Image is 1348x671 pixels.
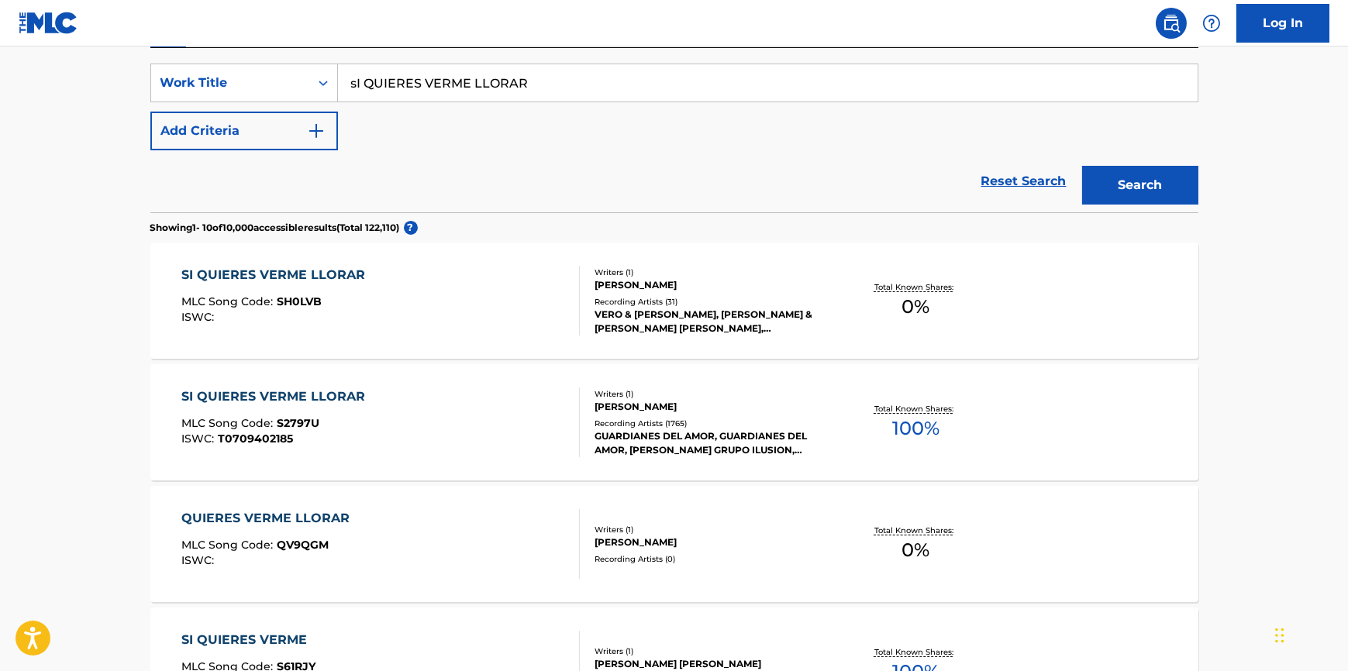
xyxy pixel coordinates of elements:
[874,281,957,293] p: Total Known Shares:
[181,266,373,284] div: SI QUIERES VERME LLORAR
[150,243,1198,359] a: SI QUIERES VERME LLORARMLC Song Code:SH0LVBISWC:Writers (1)[PERSON_NAME]Recording Artists (31)VER...
[150,112,338,150] button: Add Criteria
[181,387,373,406] div: SI QUIERES VERME LLORAR
[595,400,829,414] div: [PERSON_NAME]
[150,486,1198,602] a: QUIERES VERME LLORARMLC Song Code:QV9QGMISWC:Writers (1)[PERSON_NAME]Recording Artists (0)Total K...
[277,416,319,430] span: S2797U
[277,538,329,552] span: QV9QGM
[595,308,829,335] div: VERO & [PERSON_NAME], [PERSON_NAME] & [PERSON_NAME] [PERSON_NAME], [PERSON_NAME] & [PERSON_NAME],...
[974,164,1074,198] a: Reset Search
[595,535,829,549] div: [PERSON_NAME]
[874,525,957,536] p: Total Known Shares:
[595,645,829,657] div: Writers ( 1 )
[1082,166,1198,205] button: Search
[595,278,829,292] div: [PERSON_NAME]
[181,310,218,324] span: ISWC :
[595,388,829,400] div: Writers ( 1 )
[595,657,829,671] div: [PERSON_NAME] [PERSON_NAME]
[181,538,277,552] span: MLC Song Code :
[181,553,218,567] span: ISWC :
[150,64,1198,212] form: Search Form
[404,221,418,235] span: ?
[277,294,322,308] span: SH0LVB
[181,294,277,308] span: MLC Song Code :
[595,267,829,278] div: Writers ( 1 )
[595,429,829,457] div: GUARDIANES DEL AMOR, GUARDIANES DEL AMOR, [PERSON_NAME] GRUPO ILUSION, [PERSON_NAME], [PERSON_NAME]
[150,221,400,235] p: Showing 1 - 10 of 10,000 accessible results (Total 122,110 )
[595,553,829,565] div: Recording Artists ( 0 )
[902,293,929,321] span: 0 %
[160,74,300,92] div: Work Title
[874,403,957,415] p: Total Known Shares:
[181,416,277,430] span: MLC Song Code :
[902,536,929,564] span: 0 %
[595,524,829,535] div: Writers ( 1 )
[218,432,293,446] span: T0709402185
[1236,4,1329,43] a: Log In
[595,296,829,308] div: Recording Artists ( 31 )
[307,122,326,140] img: 9d2ae6d4665cec9f34b9.svg
[1275,612,1284,659] div: Drag
[1156,8,1187,39] a: Public Search
[181,432,218,446] span: ISWC :
[595,418,829,429] div: Recording Artists ( 1765 )
[892,415,939,442] span: 100 %
[1202,14,1221,33] img: help
[150,364,1198,480] a: SI QUIERES VERME LLORARMLC Song Code:S2797UISWC:T0709402185Writers (1)[PERSON_NAME]Recording Arti...
[874,646,957,658] p: Total Known Shares:
[1270,597,1348,671] iframe: Chat Widget
[181,631,315,649] div: SI QUIERES VERME
[1196,8,1227,39] div: Help
[19,12,78,34] img: MLC Logo
[1162,14,1181,33] img: search
[181,509,357,528] div: QUIERES VERME LLORAR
